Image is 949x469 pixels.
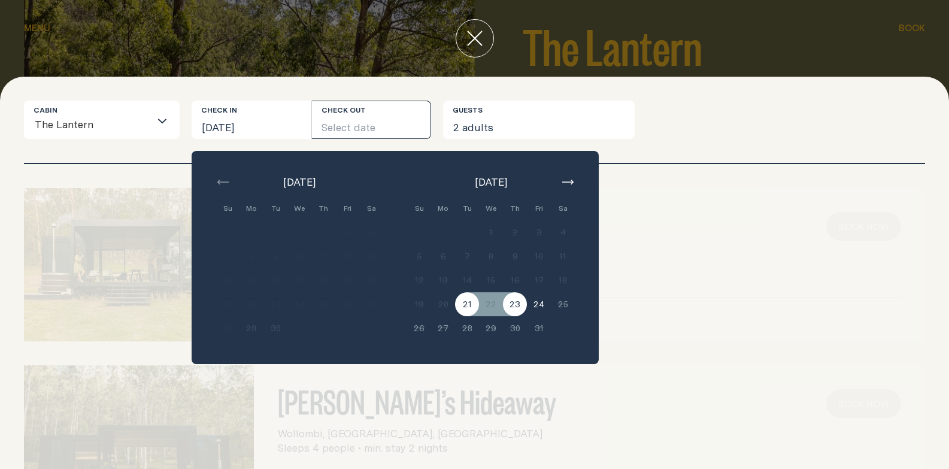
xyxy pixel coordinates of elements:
button: Select date [312,101,432,139]
div: Mo [431,196,455,220]
button: 11 [551,244,575,268]
button: 31 [527,316,551,340]
button: close [456,19,494,58]
button: 14 [216,268,239,292]
button: 26 [407,316,431,340]
button: 2 [263,220,287,244]
div: Sa [551,196,575,220]
div: Sa [359,196,383,220]
span: The Lantern [34,111,94,138]
button: 10 [287,244,311,268]
button: 9 [263,244,287,268]
button: 16 [263,268,287,292]
button: 27 [359,292,383,316]
button: [DATE] [192,101,311,139]
button: 28 [216,316,239,340]
button: 20 [431,292,455,316]
button: 11 [311,244,335,268]
div: Th [503,196,527,220]
button: 21 [455,292,479,316]
button: 24 [527,292,551,316]
button: 2 [503,220,527,244]
button: 1 [479,220,503,244]
button: 2 adults [443,101,635,139]
button: 8 [239,244,263,268]
div: Fri [335,196,359,220]
button: 13 [359,244,383,268]
button: 29 [239,316,263,340]
label: Guests [453,105,483,115]
span: [DATE] [283,175,316,189]
button: 15 [479,268,503,292]
button: 19 [407,292,431,316]
button: 22 [479,292,503,316]
div: Tu [263,196,287,220]
button: 26 [335,292,359,316]
button: 4 [551,220,575,244]
button: 7 [455,244,479,268]
div: Fri [527,196,551,220]
button: 3 [287,220,311,244]
div: Th [311,196,335,220]
button: 24 [287,292,311,316]
div: Su [216,196,239,220]
button: 22 [239,292,263,316]
div: Mo [239,196,263,220]
button: 10 [527,244,551,268]
div: We [287,196,311,220]
button: 6 [431,244,455,268]
div: Tu [455,196,479,220]
button: 13 [431,268,455,292]
input: Search for option [94,113,150,138]
button: 29 [479,316,503,340]
button: 27 [431,316,455,340]
button: 25 [551,292,575,316]
button: 12 [407,268,431,292]
button: 30 [503,316,527,340]
button: 8 [479,244,503,268]
button: 19 [335,268,359,292]
button: 30 [263,316,287,340]
button: 28 [455,316,479,340]
button: 16 [503,268,527,292]
button: 7 [216,244,239,268]
button: 5 [407,244,431,268]
button: 5 [335,220,359,244]
span: [DATE] [475,175,507,189]
button: 1 [239,220,263,244]
button: 23 [263,292,287,316]
button: 3 [527,220,551,244]
button: 14 [455,268,479,292]
button: 9 [503,244,527,268]
div: Search for option [24,101,180,139]
button: 21 [216,292,239,316]
div: We [479,196,503,220]
button: 25 [311,292,335,316]
button: 12 [335,244,359,268]
button: 6 [359,220,383,244]
button: 20 [359,268,383,292]
button: 17 [527,268,551,292]
button: 4 [311,220,335,244]
button: 15 [239,268,263,292]
div: Su [407,196,431,220]
button: 17 [287,268,311,292]
button: 18 [551,268,575,292]
button: 18 [311,268,335,292]
button: 23 [503,292,527,316]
